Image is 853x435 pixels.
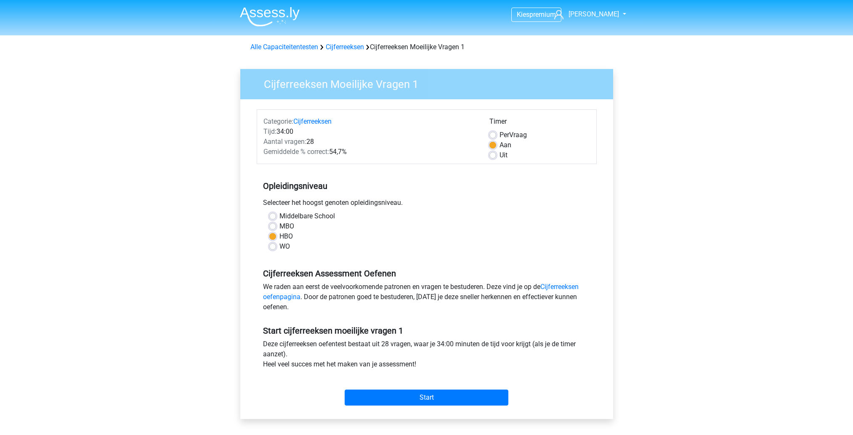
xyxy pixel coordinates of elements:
div: 54,7% [257,147,483,157]
span: [PERSON_NAME] [569,10,619,18]
div: We raden aan eerst de veelvoorkomende patronen en vragen te bestuderen. Deze vind je op de . Door... [257,282,597,316]
div: Deze cijferreeksen oefentest bestaat uit 28 vragen, waar je 34:00 minuten de tijd voor krijgt (al... [257,339,597,373]
a: [PERSON_NAME] [551,9,620,19]
div: Cijferreeksen Moeilijke Vragen 1 [247,42,606,52]
span: premium [529,11,556,19]
img: Assessly [240,7,300,27]
div: 28 [257,137,483,147]
label: Middelbare School [279,211,335,221]
span: Categorie: [263,117,293,125]
h5: Start cijferreeksen moeilijke vragen 1 [263,326,590,336]
a: Kiespremium [512,9,561,20]
label: Uit [500,150,508,160]
div: Selecteer het hoogst genoten opleidingsniveau. [257,198,597,211]
h3: Cijferreeksen Moeilijke Vragen 1 [254,74,607,91]
a: Alle Capaciteitentesten [250,43,318,51]
label: HBO [279,231,293,241]
span: Per [500,131,509,139]
div: Timer [489,117,590,130]
h5: Opleidingsniveau [263,178,590,194]
div: 34:00 [257,127,483,137]
span: Aantal vragen: [263,138,306,146]
label: Vraag [500,130,527,140]
span: Kies [517,11,529,19]
label: Aan [500,140,511,150]
input: Start [345,390,508,406]
label: MBO [279,221,294,231]
a: Cijferreeksen [293,117,332,125]
h5: Cijferreeksen Assessment Oefenen [263,268,590,279]
span: Tijd: [263,127,276,135]
label: WO [279,241,290,252]
a: Cijferreeksen [326,43,364,51]
span: Gemiddelde % correct: [263,148,329,156]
